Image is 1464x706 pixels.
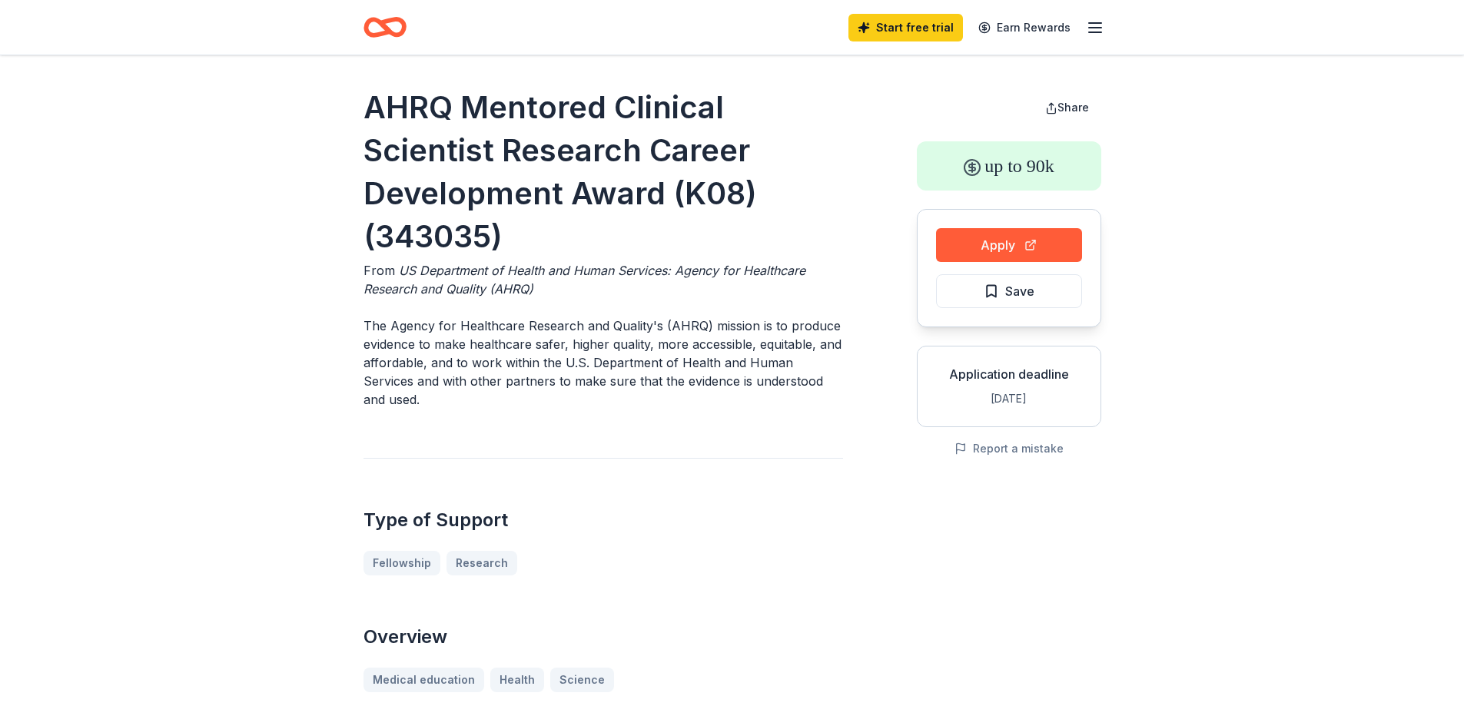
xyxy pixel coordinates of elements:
button: Apply [936,228,1082,262]
a: Earn Rewards [969,14,1080,41]
button: Save [936,274,1082,308]
h1: AHRQ Mentored Clinical Scientist Research Career Development Award (K08) (343035) [364,86,843,258]
button: Share [1033,92,1101,123]
h2: Type of Support [364,508,843,532]
div: From [364,261,843,298]
span: Share [1057,101,1089,114]
p: The Agency for Healthcare Research and Quality's (AHRQ) mission is to produce evidence to make he... [364,317,843,409]
div: Application deadline [930,365,1088,383]
span: Save [1005,281,1034,301]
button: Report a mistake [954,439,1064,458]
span: US Department of Health and Human Services: Agency for Healthcare Research and Quality (AHRQ) [364,263,805,297]
a: Start free trial [848,14,963,41]
h2: Overview [364,625,843,649]
div: up to 90k [917,141,1101,191]
a: Home [364,9,407,45]
div: [DATE] [930,389,1088,408]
